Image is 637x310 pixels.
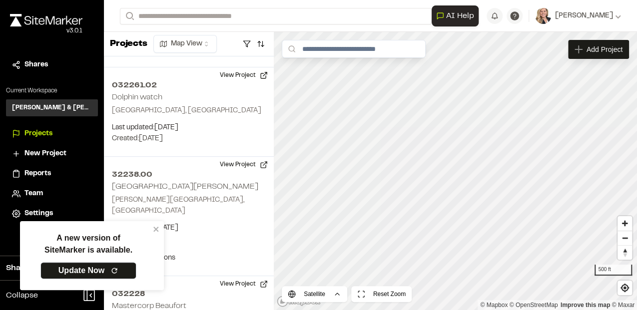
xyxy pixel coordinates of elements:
[112,94,162,101] h2: Dolphin watch
[214,276,274,292] button: View Project
[112,195,266,217] p: [PERSON_NAME][GEOGRAPHIC_DATA], [GEOGRAPHIC_DATA]
[112,169,266,181] h2: 32238.00
[44,232,132,256] p: A new version of SiteMarker is available.
[112,288,266,300] h2: 032228
[12,168,92,179] a: Reports
[282,286,347,302] button: Satellite
[112,253,266,264] p: SWPPP Inspections
[277,296,321,307] a: Mapbox logo
[112,79,266,91] h2: 032261.02
[6,290,38,302] span: Collapse
[110,37,147,51] p: Projects
[12,148,92,159] a: New Project
[153,225,160,233] button: close
[112,122,266,133] p: Last updated: [DATE]
[112,223,266,234] p: Last updated: [DATE]
[24,188,43,199] span: Team
[535,8,551,24] img: User
[112,234,266,245] p: Created: [DATE]
[535,8,621,24] button: [PERSON_NAME]
[112,133,266,144] p: Created: [DATE]
[446,10,474,22] span: AI Help
[432,5,479,26] button: Open AI Assistant
[12,103,92,112] h3: [PERSON_NAME] & [PERSON_NAME] Inc.
[555,10,613,21] span: [PERSON_NAME]
[432,5,483,26] div: Open AI Assistant
[112,183,258,190] h2: [GEOGRAPHIC_DATA][PERSON_NAME]
[6,86,98,95] p: Current Workspace
[24,208,53,219] span: Settings
[351,286,412,302] button: Reset Zoom
[120,8,138,24] button: Search
[510,302,558,309] a: OpenStreetMap
[618,246,632,260] span: Reset bearing to north
[618,216,632,231] button: Zoom in
[612,302,635,309] a: Maxar
[595,265,632,276] div: 500 ft
[10,26,82,35] div: Oh geez...please don't...
[480,302,508,309] a: Mapbox
[618,231,632,245] button: Zoom out
[12,59,92,70] a: Shares
[561,302,610,309] a: Map feedback
[12,128,92,139] a: Projects
[618,245,632,260] button: Reset bearing to north
[24,128,52,139] span: Projects
[214,67,274,83] button: View Project
[10,14,82,26] img: rebrand.png
[12,188,92,199] a: Team
[40,262,136,279] a: Update Now
[112,303,186,310] h2: Mastercorp Beaufort
[24,148,66,159] span: New Project
[214,157,274,173] button: View Project
[587,44,623,54] span: Add Project
[112,105,266,116] p: [GEOGRAPHIC_DATA], [GEOGRAPHIC_DATA]
[24,168,51,179] span: Reports
[24,59,48,70] span: Shares
[618,281,632,295] button: Find my location
[12,208,92,219] a: Settings
[6,262,73,274] span: Share Workspace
